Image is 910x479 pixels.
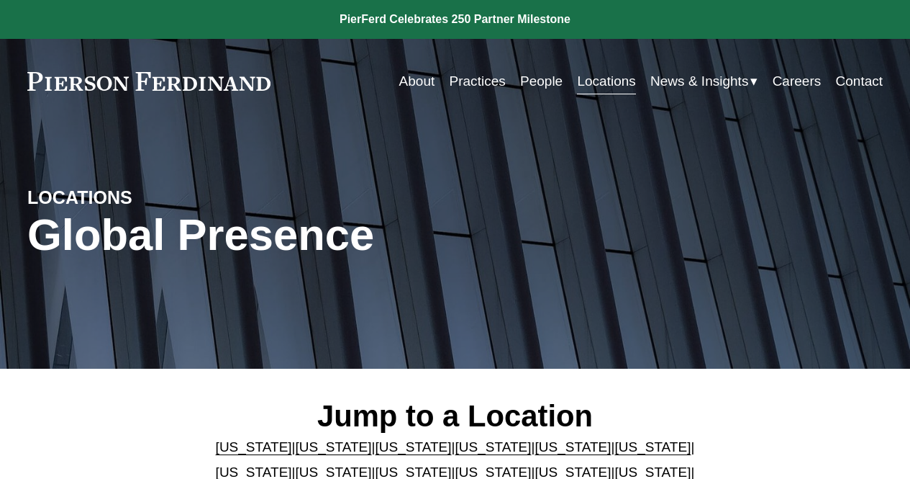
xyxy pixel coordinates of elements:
a: [US_STATE] [614,439,691,455]
a: Locations [577,68,635,95]
h2: Jump to a Location [206,398,705,435]
a: About [399,68,435,95]
h4: LOCATIONS [27,187,241,210]
a: Careers [773,68,822,95]
span: News & Insights [650,69,748,94]
a: [US_STATE] [296,439,372,455]
a: [US_STATE] [455,439,532,455]
a: [US_STATE] [534,439,611,455]
a: [US_STATE] [216,439,292,455]
a: [US_STATE] [376,439,452,455]
a: Contact [836,68,883,95]
a: folder dropdown [650,68,757,95]
a: Practices [450,68,506,95]
h1: Global Presence [27,210,598,260]
a: People [520,68,563,95]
